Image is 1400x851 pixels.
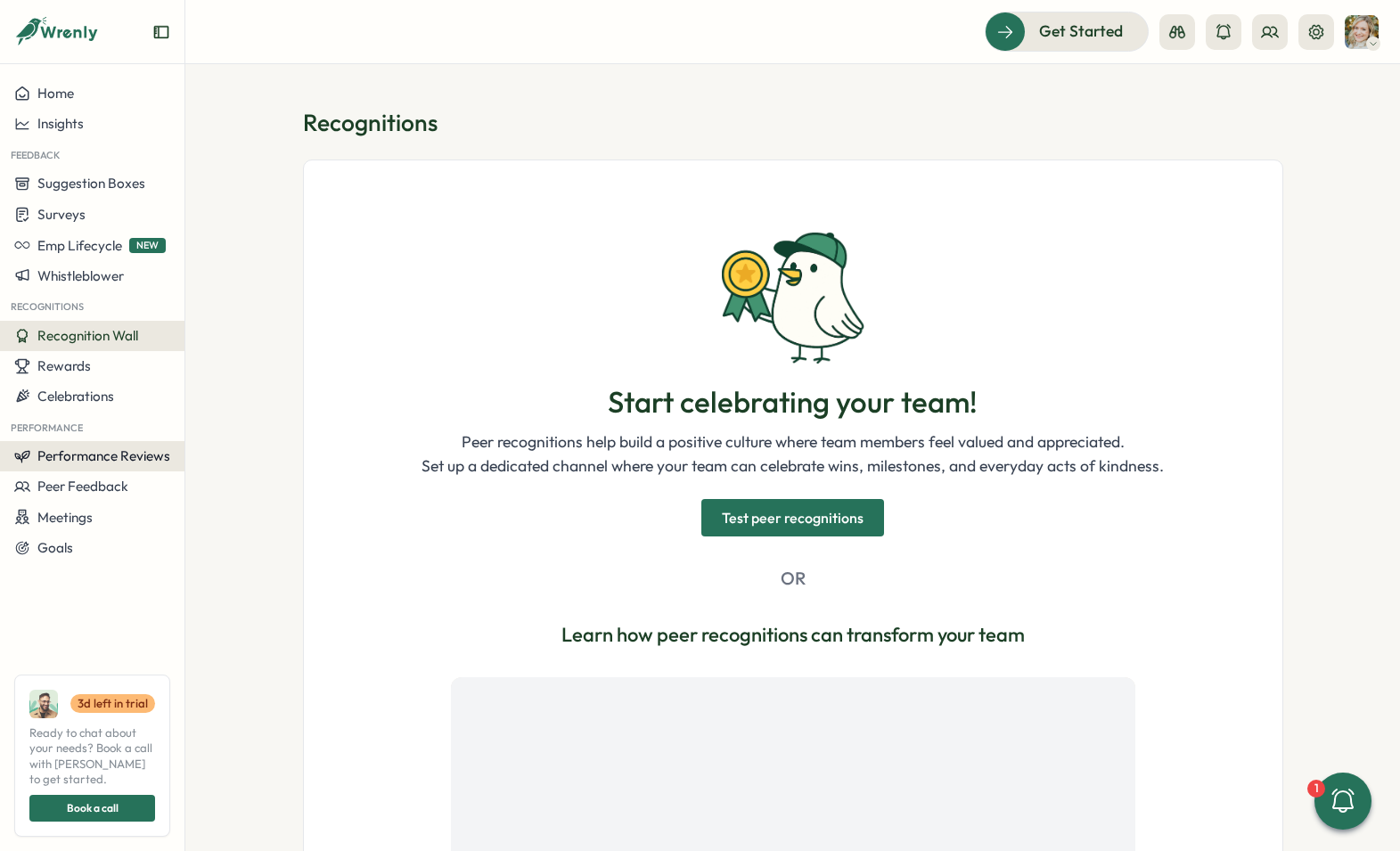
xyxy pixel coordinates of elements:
[37,388,114,405] span: Celebrations
[29,725,155,788] span: Ready to chat about your needs? Book a call with [PERSON_NAME] to get started.
[1307,780,1325,798] div: 1
[37,85,74,102] span: Home
[1314,773,1371,830] button: 1
[67,796,119,821] span: Book a call
[37,357,91,374] span: Rewards
[701,499,884,536] button: Test peer recognitions
[37,509,93,526] span: Meetings
[722,500,864,536] span: Test peer recognitions
[29,690,58,718] img: Ali Khan
[1039,20,1123,43] span: Get Started
[37,237,122,254] span: Emp Lifecycle
[29,795,155,822] button: Book a call
[722,232,864,364] img: recognitions
[37,115,84,132] span: Insights
[781,565,806,593] p: OR
[422,454,1164,478] p: Set up a dedicated channel where your team can celebrate wins, milestones, and everyday acts of k...
[152,23,170,41] button: Expand sidebar
[37,327,138,344] span: Recognition Wall
[608,385,978,421] h1: Start celebrating your team!
[303,107,1283,138] h1: Recognitions
[37,267,124,284] span: Whistleblower
[37,175,145,192] span: Suggestion Boxes
[422,430,1164,454] p: Peer recognitions help build a positive culture where team members feel valued and appreciated.
[70,694,155,714] a: 3d left in trial
[37,206,86,223] span: Surveys
[37,478,128,495] span: Peer Feedback
[37,447,170,464] span: Performance Reviews
[985,12,1149,51] button: Get Started
[1345,15,1379,49] img: Alison Plummer
[37,539,73,556] span: Goals
[129,238,166,253] span: NEW
[561,621,1025,649] p: Learn how peer recognitions can transform your team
